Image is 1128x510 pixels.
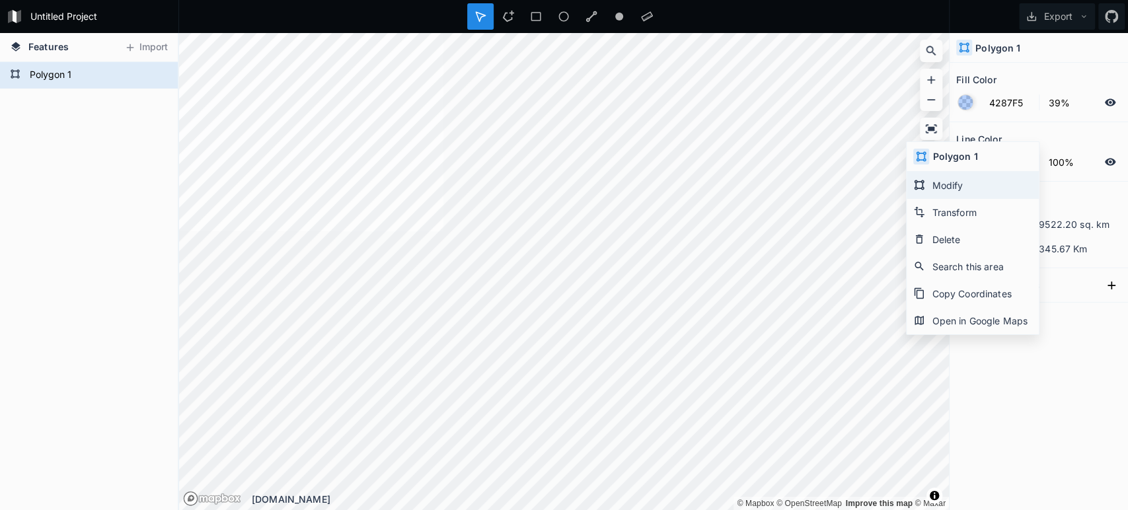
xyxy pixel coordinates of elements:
[737,499,774,508] a: Mapbox
[932,149,977,163] h4: Polygon 1
[915,499,946,508] a: Maxar
[930,488,938,503] span: Toggle attribution
[252,492,949,506] div: [DOMAIN_NAME]
[907,307,1039,334] div: Open in Google Maps
[845,499,913,508] a: Map feedback
[183,491,198,506] a: Mapbox logo
[183,491,241,506] a: Mapbox logo
[1039,217,1121,231] dd: 9522.20 sq. km
[28,40,69,54] span: Features
[907,226,1039,253] div: Delete
[776,499,842,508] a: OpenStreetMap
[907,172,1039,199] div: Modify
[926,488,942,503] button: Toggle attribution
[1019,3,1095,30] button: Export
[907,199,1039,226] div: Transform
[975,41,1020,55] h4: Polygon 1
[118,37,174,58] button: Import
[907,280,1039,307] div: Copy Coordinates
[956,129,1001,149] h2: Line Color
[907,253,1039,280] div: Search this area
[1039,242,1121,256] dd: 345.67 Km
[956,69,996,90] h2: Fill Color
